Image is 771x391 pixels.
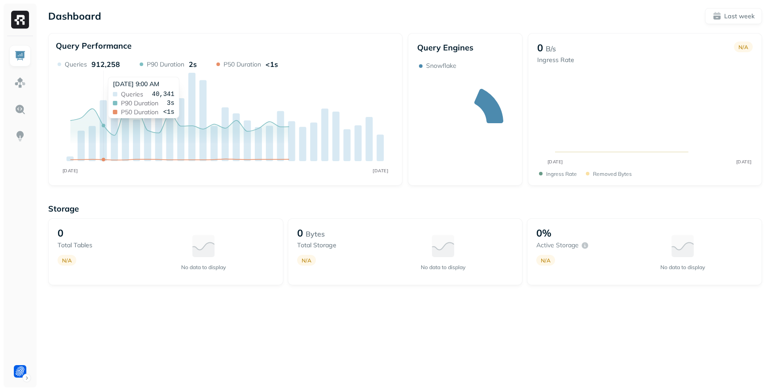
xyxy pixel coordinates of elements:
p: P50 Duration [224,60,261,69]
span: 3s [167,100,174,106]
p: N/A [302,257,311,264]
img: Query Explorer [14,104,26,115]
p: No data to display [660,264,705,270]
p: Removed bytes [593,171,632,177]
tspan: [DATE] [736,159,751,165]
p: Dashboard [48,10,101,22]
div: [DATE] 9:00 AM [113,80,174,88]
p: Query Performance [56,41,132,51]
p: 0 [58,227,63,239]
span: P90 Duration [121,100,158,106]
p: Last week [724,12,754,21]
tspan: [DATE] [62,168,78,174]
p: Ingress Rate [537,56,574,64]
img: Ryft [11,11,29,29]
p: No data to display [181,264,226,270]
p: Bytes [306,229,325,239]
p: 0 [297,227,303,239]
img: Dashboard [14,50,26,62]
img: Assets [14,77,26,88]
img: Forter [14,365,26,378]
p: No data to display [421,264,465,270]
span: 40,341 [152,91,174,97]
p: 0% [536,227,551,239]
p: Active storage [536,241,579,250]
p: Snowflake [426,62,456,70]
p: Total storage [297,241,373,250]
p: Queries [65,60,87,69]
tspan: [DATE] [373,168,388,174]
p: Storage [48,204,762,214]
span: <1s [163,109,174,115]
p: N/A [62,257,72,264]
p: B/s [546,43,556,54]
tspan: [DATE] [547,159,563,165]
p: Total tables [58,241,133,250]
p: 912,258 [91,60,120,69]
p: N/A [541,257,551,264]
p: N/A [738,44,748,50]
p: 2s [189,60,197,69]
p: <1s [265,60,278,69]
span: P50 Duration [121,109,158,115]
span: Queries [121,91,143,97]
button: Last week [705,8,762,24]
p: Query Engines [417,42,513,53]
p: P90 Duration [147,60,184,69]
p: 0 [537,42,543,54]
img: Insights [14,130,26,142]
p: Ingress Rate [546,171,577,177]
